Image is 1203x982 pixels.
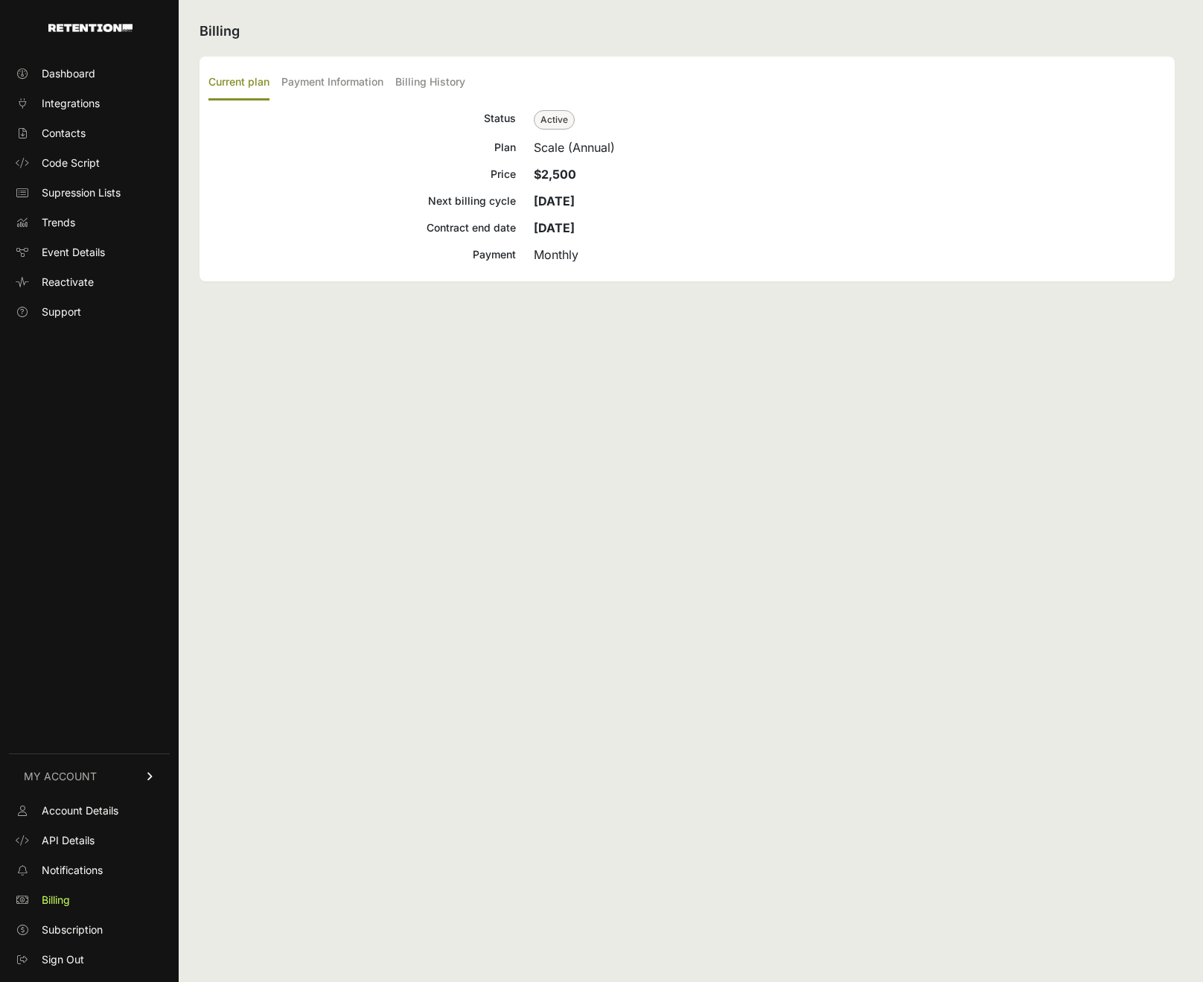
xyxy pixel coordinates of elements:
span: Notifications [42,863,103,878]
strong: $2,500 [534,167,576,182]
label: Billing History [395,66,465,101]
div: Payment [208,246,516,264]
div: Plan [208,138,516,156]
a: API Details [9,829,170,852]
strong: [DATE] [534,194,575,208]
span: Sign Out [42,952,84,967]
span: Integrations [42,96,100,111]
span: Code Script [42,156,100,170]
a: Trends [9,211,170,235]
a: Integrations [9,92,170,115]
div: Contract end date [208,219,516,237]
span: Reactivate [42,275,94,290]
span: Billing [42,893,70,908]
span: API Details [42,833,95,848]
a: Support [9,300,170,324]
img: Retention.com [48,24,133,32]
a: Event Details [9,240,170,264]
span: Dashboard [42,66,95,81]
a: Reactivate [9,270,170,294]
span: Active [534,110,575,130]
label: Payment Information [281,66,383,101]
h2: Billing [200,21,1175,42]
strong: [DATE] [534,220,575,235]
a: Notifications [9,858,170,882]
a: Sign Out [9,948,170,972]
a: Subscription [9,918,170,942]
div: Status [208,109,516,130]
a: Billing [9,888,170,912]
div: Price [208,165,516,183]
label: Current plan [208,66,269,101]
a: Dashboard [9,62,170,86]
span: Contacts [42,126,86,141]
div: Next billing cycle [208,192,516,210]
span: Subscription [42,922,103,937]
div: Scale (Annual) [534,138,1166,156]
a: Account Details [9,799,170,823]
span: Event Details [42,245,105,260]
span: Support [42,305,81,319]
span: MY ACCOUNT [24,769,97,784]
a: Code Script [9,151,170,175]
span: Account Details [42,803,118,818]
a: Supression Lists [9,181,170,205]
span: Supression Lists [42,185,121,200]
a: MY ACCOUNT [9,753,170,799]
div: Monthly [534,246,1166,264]
a: Contacts [9,121,170,145]
span: Trends [42,215,75,230]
